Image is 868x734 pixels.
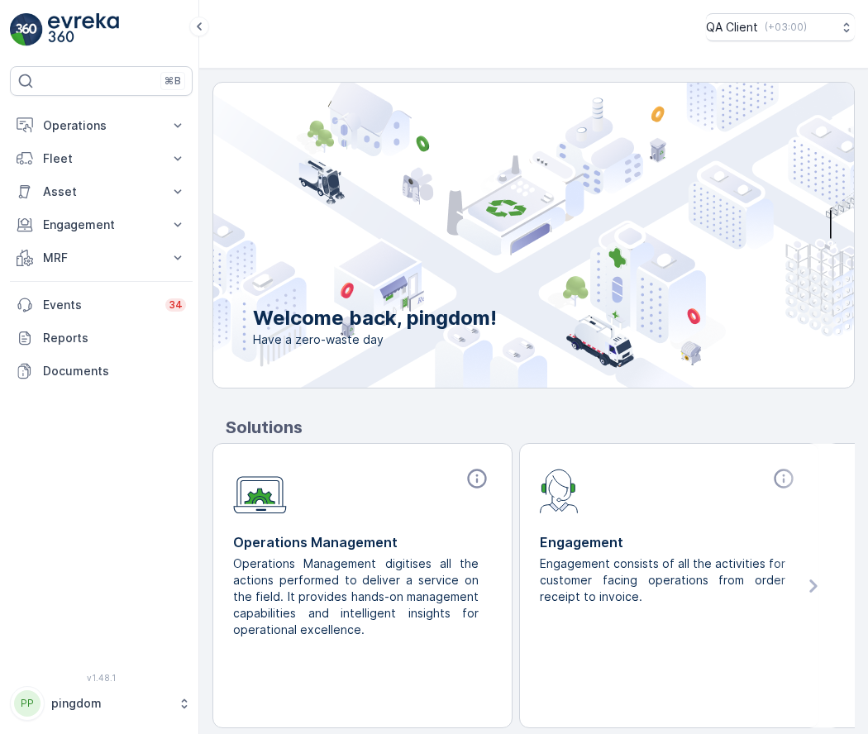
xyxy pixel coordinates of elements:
[43,217,160,233] p: Engagement
[43,250,160,266] p: MRF
[10,241,193,274] button: MRF
[540,555,785,605] p: Engagement consists of all the activities for customer facing operations from order receipt to in...
[253,305,497,331] p: Welcome back, pingdom!
[233,532,492,552] p: Operations Management
[10,673,193,683] span: v 1.48.1
[706,19,758,36] p: QA Client
[43,150,160,167] p: Fleet
[43,330,186,346] p: Reports
[10,686,193,721] button: PPpingdom
[48,13,119,46] img: logo_light-DOdMpM7g.png
[51,695,169,712] p: pingdom
[540,467,579,513] img: module-icon
[706,13,855,41] button: QA Client(+03:00)
[165,74,181,88] p: ⌘B
[139,83,854,388] img: city illustration
[10,288,193,322] a: Events34
[10,109,193,142] button: Operations
[765,21,807,34] p: ( +03:00 )
[10,142,193,175] button: Fleet
[43,183,160,200] p: Asset
[233,555,479,638] p: Operations Management digitises all the actions performed to deliver a service on the field. It p...
[10,175,193,208] button: Asset
[253,331,497,348] span: Have a zero-waste day
[43,297,155,313] p: Events
[14,690,41,717] div: PP
[10,355,193,388] a: Documents
[10,322,193,355] a: Reports
[226,415,855,440] p: Solutions
[540,532,799,552] p: Engagement
[10,208,193,241] button: Engagement
[233,467,287,514] img: module-icon
[43,117,160,134] p: Operations
[169,298,183,312] p: 34
[10,13,43,46] img: logo
[43,363,186,379] p: Documents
